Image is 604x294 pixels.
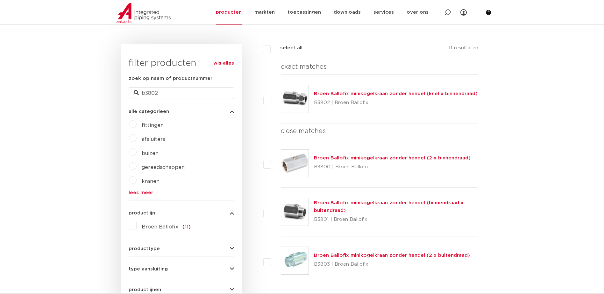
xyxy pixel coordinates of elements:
a: gereedschappen [142,165,185,170]
a: kranen [142,179,160,184]
span: (11) [182,224,191,229]
img: Thumbnail for Broen Ballofix minikogelkraan zonder hendel (2 x buitendraad) [281,247,309,274]
img: Thumbnail for Broen Ballofix minikogelkraan zonder hendel (knel x binnendraad) [281,85,309,113]
a: Broen Ballofix minikogelkraan zonder hendel (binnendraad x buitendraad) [314,200,464,213]
span: productlijnen [129,287,161,292]
span: Broen Ballofix [142,224,178,229]
img: Thumbnail for Broen Ballofix minikogelkraan zonder hendel (binnendraad x buitendraad) [281,198,309,226]
h4: close matches [281,126,479,136]
input: zoeken [129,87,234,99]
img: Thumbnail for Broen Ballofix minikogelkraan zonder hendel (2 x binnendraad) [281,150,309,177]
p: B3801 | Broen Ballofix [314,214,479,225]
span: type aansluiting [129,267,168,271]
p: B3802 | Broen Ballofix [314,98,478,108]
label: zoek op naam of productnummer [129,75,212,82]
button: type aansluiting [129,267,234,271]
p: B3800 | Broen Ballofix [314,162,471,172]
span: productlijn [129,211,155,215]
a: lees meer [129,190,234,195]
a: Broen Ballofix minikogelkraan zonder hendel (knel x binnendraad) [314,91,478,96]
a: fittingen [142,123,164,128]
a: wis alles [213,59,234,67]
p: 11 resultaten [449,44,478,54]
h4: exact matches [281,62,479,72]
a: Broen Ballofix minikogelkraan zonder hendel (2 x buitendraad) [314,253,470,258]
span: alle categorieën [129,109,169,114]
h3: filter producten [129,57,234,70]
a: buizen [142,151,159,156]
button: productlijn [129,211,234,215]
button: alle categorieën [129,109,234,114]
span: producttype [129,246,160,251]
button: producttype [129,246,234,251]
button: productlijnen [129,287,234,292]
label: select all [271,44,302,52]
a: Broen Ballofix minikogelkraan zonder hendel (2 x binnendraad) [314,156,471,160]
a: afsluiters [142,137,165,142]
p: B3803 | Broen Ballofix [314,259,470,269]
